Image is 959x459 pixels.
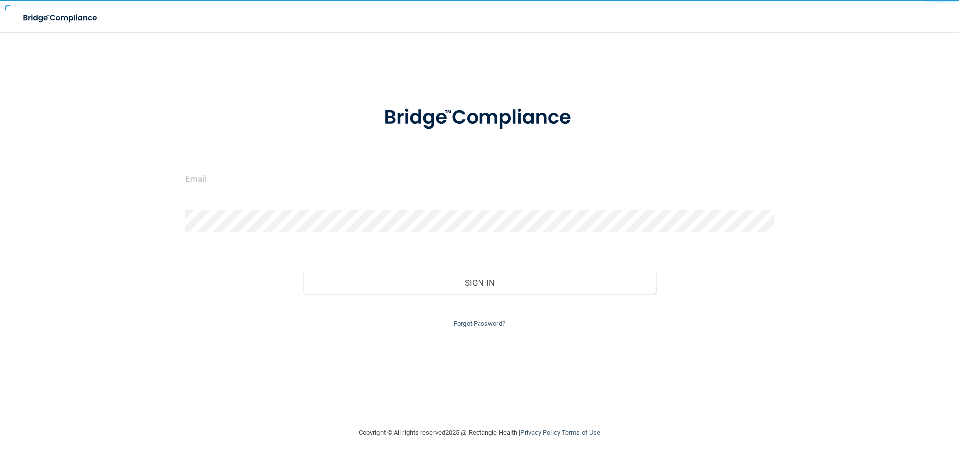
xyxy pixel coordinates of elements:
a: Terms of Use [562,429,600,436]
img: bridge_compliance_login_screen.278c3ca4.svg [363,92,596,144]
img: bridge_compliance_login_screen.278c3ca4.svg [15,8,107,28]
button: Sign In [303,272,656,294]
a: Privacy Policy [520,429,560,436]
a: Forgot Password? [454,320,505,327]
input: Email [185,168,774,190]
div: Copyright © All rights reserved 2025 @ Rectangle Health | | [297,417,662,449]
